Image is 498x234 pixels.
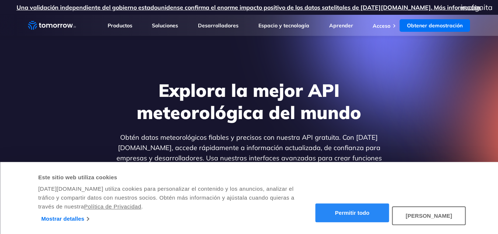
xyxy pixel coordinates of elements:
[152,22,178,29] a: Soluciones
[407,22,463,29] font: Obtener demostración
[400,19,470,32] a: Obtener demostración
[41,213,89,224] a: Mostrar detalles
[141,203,143,210] font: .
[17,4,482,11] a: Una validación independiente del gobierno estadounidense confirma el enorme impacto positivo de l...
[38,186,295,210] font: [DATE][DOMAIN_NAME] utiliza cookies para personalizar el contenido y los anuncios, analizar el tr...
[406,213,452,219] font: [PERSON_NAME]
[137,79,361,123] font: Explora la mejor API meteorológica del mundo
[84,203,141,210] a: Política de Privacidad
[258,22,309,29] a: Espacio y tecnología
[316,204,389,223] button: Permitir todo
[392,206,466,225] button: [PERSON_NAME]
[28,20,76,31] a: Enlace de inicio
[461,3,492,12] font: incógnita
[335,210,369,216] font: Permitir todo
[329,22,353,29] a: Aprender
[373,23,390,29] a: Acceso
[198,22,238,29] a: Desarrolladores
[108,22,132,29] a: Productos
[41,216,84,222] font: Mostrar detalles
[116,133,382,173] font: Obtén datos meteorológicos fiables y precisos con nuestra API gratuita. Con [DATE][DOMAIN_NAME], ...
[38,174,117,180] font: Este sitio web utiliza cookies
